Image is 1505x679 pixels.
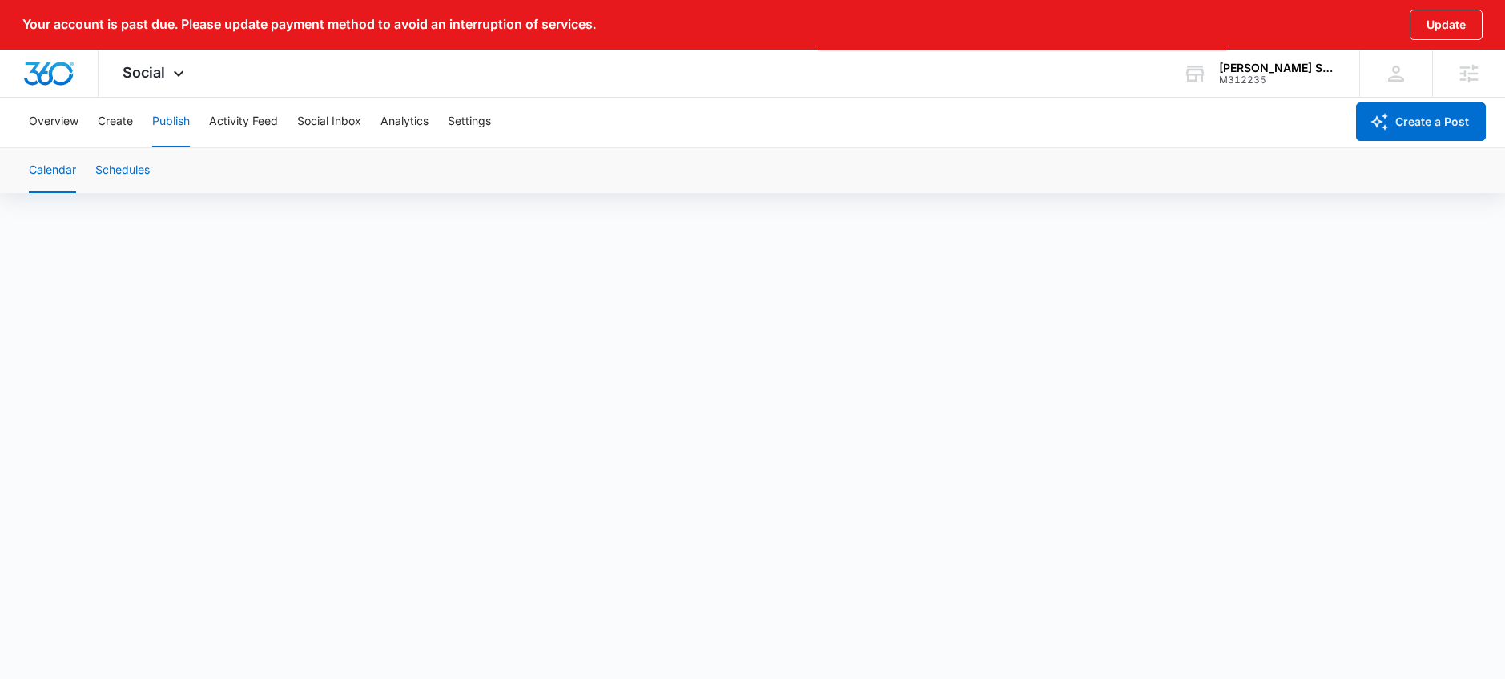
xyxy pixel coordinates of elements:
[152,96,190,147] button: Publish
[1356,102,1486,141] button: Create a Post
[123,64,165,81] span: Social
[1219,74,1336,86] div: account id
[380,96,429,147] button: Analytics
[29,96,78,147] button: Overview
[209,96,278,147] button: Activity Feed
[99,50,212,97] div: Social
[95,148,150,193] button: Schedules
[448,96,491,147] button: Settings
[98,96,133,147] button: Create
[297,96,361,147] button: Social Inbox
[1410,10,1483,40] button: Update
[1219,62,1336,74] div: account name
[22,17,596,32] p: Your account is past due. Please update payment method to avoid an interruption of services.
[29,148,76,193] button: Calendar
